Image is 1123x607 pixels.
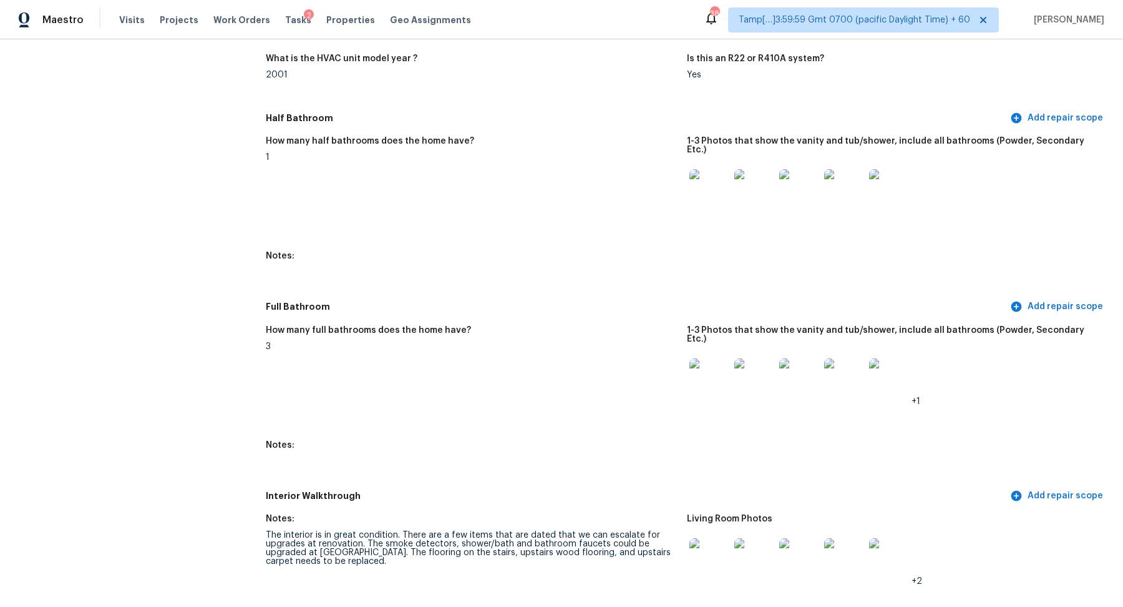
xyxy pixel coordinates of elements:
h5: 1-3 Photos that show the vanity and tub/shower, include all bathrooms (Powder, Secondary Etc.) [687,137,1098,154]
button: Add repair scope [1008,107,1108,130]
span: Add repair scope [1013,111,1103,126]
div: 381 [710,7,719,20]
h5: How many full bathrooms does the home have? [266,326,471,335]
div: 2001 [266,71,677,79]
h5: 1-3 Photos that show the vanity and tub/shower, include all bathrooms (Powder, Secondary Etc.) [687,326,1098,343]
span: Tamp[…]3:59:59 Gmt 0700 (pacific Daylight Time) + 60 [739,14,970,26]
div: The interior is in great condition. There are a few items that are dated that we can escalate for... [266,531,677,566]
h5: How many half bathrooms does the home have? [266,137,474,146]
span: [PERSON_NAME] [1029,14,1104,26]
span: +2 [912,577,922,586]
button: Add repair scope [1008,485,1108,508]
div: 2 [304,9,314,22]
span: Tasks [285,16,311,24]
h5: Half Bathroom [266,112,1008,125]
h5: Interior Walkthrough [266,490,1008,503]
h5: Is this an R22 or R410A system? [687,54,824,63]
span: Visits [119,14,145,26]
span: Add repair scope [1013,488,1103,504]
h5: What is the HVAC unit model year ? [266,54,417,63]
h5: Notes: [266,252,294,260]
span: Geo Assignments [390,14,471,26]
div: Yes [687,71,1098,79]
span: Work Orders [213,14,270,26]
span: Maestro [42,14,84,26]
h5: Full Bathroom [266,300,1008,313]
h5: Notes: [266,441,294,450]
div: 1 [266,153,677,162]
span: +1 [912,397,920,406]
span: Projects [160,14,198,26]
span: Add repair scope [1013,299,1103,315]
div: 3 [266,342,677,351]
h5: Living Room Photos [687,515,772,523]
span: Properties [326,14,375,26]
button: Add repair scope [1008,295,1108,318]
h5: Notes: [266,515,294,523]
